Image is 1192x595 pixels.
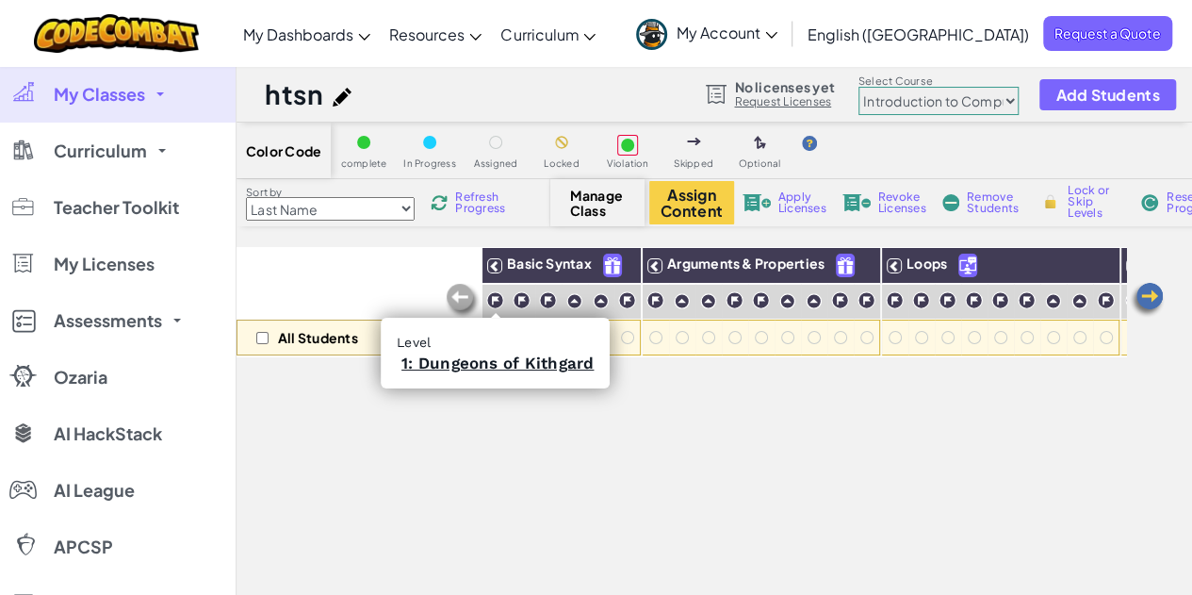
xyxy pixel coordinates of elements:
[806,293,822,309] img: IconPracticeLevel.svg
[389,25,465,44] span: Resources
[967,191,1023,214] span: Remove Students
[54,482,135,499] span: AI League
[700,293,716,309] img: IconPracticeLevel.svg
[54,199,179,216] span: Teacher Toolkit
[802,136,817,151] img: IconHint.svg
[474,158,518,169] span: Assigned
[1071,293,1087,309] img: IconPracticeLevel.svg
[380,8,491,59] a: Resources
[743,194,771,211] img: IconLicenseApply.svg
[808,25,1029,44] span: English ([GEOGRAPHIC_DATA])
[54,86,145,103] span: My Classes
[1128,281,1166,319] img: Arrow_Left.png
[734,94,834,109] a: Request Licenses
[54,425,162,442] span: AI HackStack
[831,291,849,309] img: IconChallengeLevel.svg
[906,255,947,272] span: Loops
[726,291,743,309] img: IconChallengeLevel.svg
[878,191,926,214] span: Revoke Licenses
[667,255,825,272] span: Arguments & Properties
[431,194,448,211] img: IconReload.svg
[54,256,155,273] span: My Licenses
[752,291,770,309] img: IconChallengeLevel.svg
[739,158,781,169] span: Optional
[1097,291,1115,309] img: IconChallengeLevel.svg
[606,158,648,169] span: Violation
[674,293,690,309] img: IconPracticeLevel.svg
[677,23,777,42] span: My Account
[54,312,162,329] span: Assessments
[34,14,199,53] img: CodeCombat logo
[566,293,582,309] img: IconPracticeLevel.svg
[265,76,323,112] h1: htsn
[246,143,321,158] span: Color Code
[1045,293,1061,309] img: IconPracticeLevel.svg
[939,291,956,309] img: IconChallengeLevel.svg
[455,191,514,214] span: Refresh Progress
[734,79,834,94] span: No licenses yet
[403,158,456,169] span: In Progress
[234,8,380,59] a: My Dashboards
[333,88,351,107] img: iconPencil.svg
[54,369,107,386] span: Ozaria
[1043,16,1172,51] a: Request a Quote
[1140,194,1159,211] img: IconReset.svg
[857,291,875,309] img: IconChallengeLevel.svg
[798,8,1038,59] a: English ([GEOGRAPHIC_DATA])
[593,293,609,309] img: IconPracticeLevel.svg
[674,158,713,169] span: Skipped
[687,138,701,145] img: IconSkippedLevel.svg
[646,291,664,309] img: IconChallengeLevel.svg
[1055,87,1159,103] span: Add Students
[507,255,592,272] span: Basic Syntax
[959,255,976,276] img: IconUnlockWithCall.svg
[604,255,621,276] img: IconFreeLevelv2.svg
[513,291,531,309] img: IconChallengeLevel.svg
[886,291,904,309] img: IconChallengeLevel.svg
[618,291,636,309] img: IconChallengeLevel.svg
[1125,291,1143,309] img: IconChallengeLevel.svg
[965,291,983,309] img: IconChallengeLevel.svg
[570,188,626,218] span: Manage Class
[246,185,415,200] label: Sort by
[1039,79,1175,110] button: Add Students
[486,291,504,309] img: IconChallengeLevel.svg
[942,194,959,211] img: IconRemoveStudents.svg
[500,25,579,44] span: Curriculum
[401,354,594,372] a: 1: Dungeons of Kithgard
[397,335,431,350] span: Level
[444,282,482,320] img: Arrow_Left_Inactive.png
[779,293,795,309] img: IconPracticeLevel.svg
[491,8,605,59] a: Curriculum
[754,136,766,151] img: IconOptionalLevel.svg
[539,291,557,309] img: IconChallengeLevel.svg
[991,291,1009,309] img: IconChallengeLevel.svg
[649,181,734,224] button: Assign Content
[636,19,667,50] img: avatar
[858,74,1019,89] label: Select Course
[243,25,353,44] span: My Dashboards
[1040,193,1060,210] img: IconLock.svg
[842,194,871,211] img: IconLicenseRevoke.svg
[837,255,854,276] img: IconFreeLevelv2.svg
[278,330,358,345] p: All Students
[778,191,826,214] span: Apply Licenses
[912,291,930,309] img: IconChallengeLevel.svg
[1068,185,1123,219] span: Lock or Skip Levels
[544,158,579,169] span: Locked
[54,142,147,159] span: Curriculum
[627,4,787,63] a: My Account
[1018,291,1036,309] img: IconChallengeLevel.svg
[341,158,387,169] span: complete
